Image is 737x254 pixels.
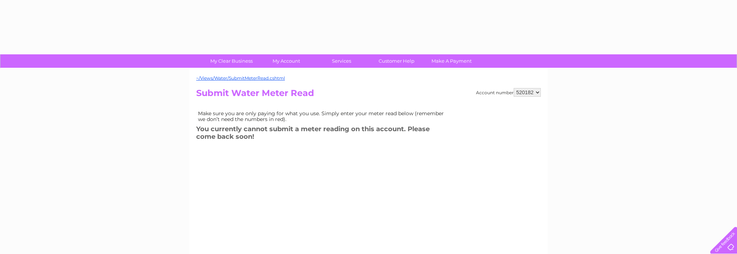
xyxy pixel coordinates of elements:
[196,109,450,124] td: Make sure you are only paying for what you use. Simply enter your meter read below (remember we d...
[312,54,371,68] a: Services
[202,54,261,68] a: My Clear Business
[367,54,426,68] a: Customer Help
[196,124,450,144] h3: You currently cannot submit a meter reading on this account. Please come back soon!
[196,75,285,81] a: ~/Views/Water/SubmitMeterRead.cshtml
[422,54,481,68] a: Make A Payment
[257,54,316,68] a: My Account
[196,88,541,102] h2: Submit Water Meter Read
[476,88,541,97] div: Account number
